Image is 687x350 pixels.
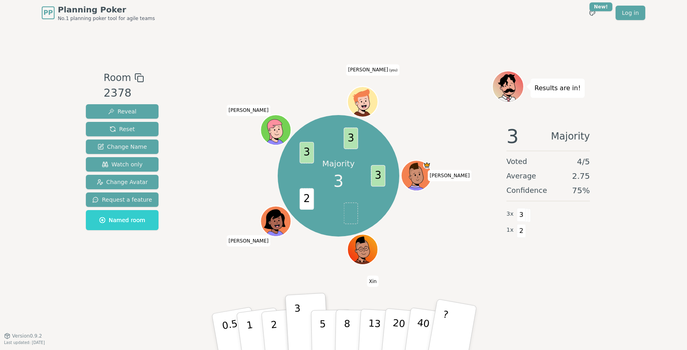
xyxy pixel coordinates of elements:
span: Change Name [98,143,147,151]
span: 3 [371,165,385,187]
span: Click to change your name [428,170,472,181]
p: Results are in! [535,83,581,94]
span: 2 [517,224,526,238]
span: Room [104,71,131,85]
button: Change Name [86,140,159,154]
span: No.1 planning poker tool for agile teams [58,15,155,22]
button: Named room [86,210,159,230]
span: Confidence [506,185,547,196]
button: Version0.9.2 [4,333,42,339]
span: 3 [517,208,526,222]
span: 1 x [506,226,514,235]
span: Version 0.9.2 [12,333,42,339]
span: Planning Poker [58,4,155,15]
button: Click to change your avatar [348,88,377,117]
span: Average [506,170,536,182]
span: 2.75 [572,170,590,182]
span: Change Avatar [97,178,148,186]
span: 3 [299,142,314,164]
span: 3 [506,127,519,146]
span: Voted [506,156,527,167]
span: Watch only [102,160,143,168]
span: Last updated: [DATE] [4,340,45,345]
span: Request a feature [92,196,152,204]
span: Click to change your name [346,65,400,76]
span: Click to change your name [227,105,271,116]
span: Reset [110,125,135,133]
button: New! [585,6,600,20]
span: Evan is the host [423,162,431,169]
span: 3 [343,127,358,149]
span: Click to change your name [367,276,379,287]
span: Majority [551,127,590,146]
span: Named room [99,216,145,224]
span: 75 % [572,185,590,196]
a: PPPlanning PokerNo.1 planning poker tool for agile teams [42,4,155,22]
span: 3 x [506,210,514,218]
span: 2 [299,188,314,210]
button: Change Avatar [86,175,159,189]
button: Reveal [86,104,159,119]
span: Click to change your name [227,235,271,247]
button: Reset [86,122,159,136]
button: Request a feature [86,192,159,207]
span: 3 [333,169,343,193]
p: Majority [322,158,355,169]
div: 2378 [104,85,144,101]
a: Log in [616,6,645,20]
span: Reveal [108,107,136,115]
div: New! [589,2,612,11]
span: (you) [388,69,398,73]
span: 4 / 5 [577,156,590,167]
span: PP [43,8,53,18]
p: 3 [294,303,303,346]
button: Watch only [86,157,159,172]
